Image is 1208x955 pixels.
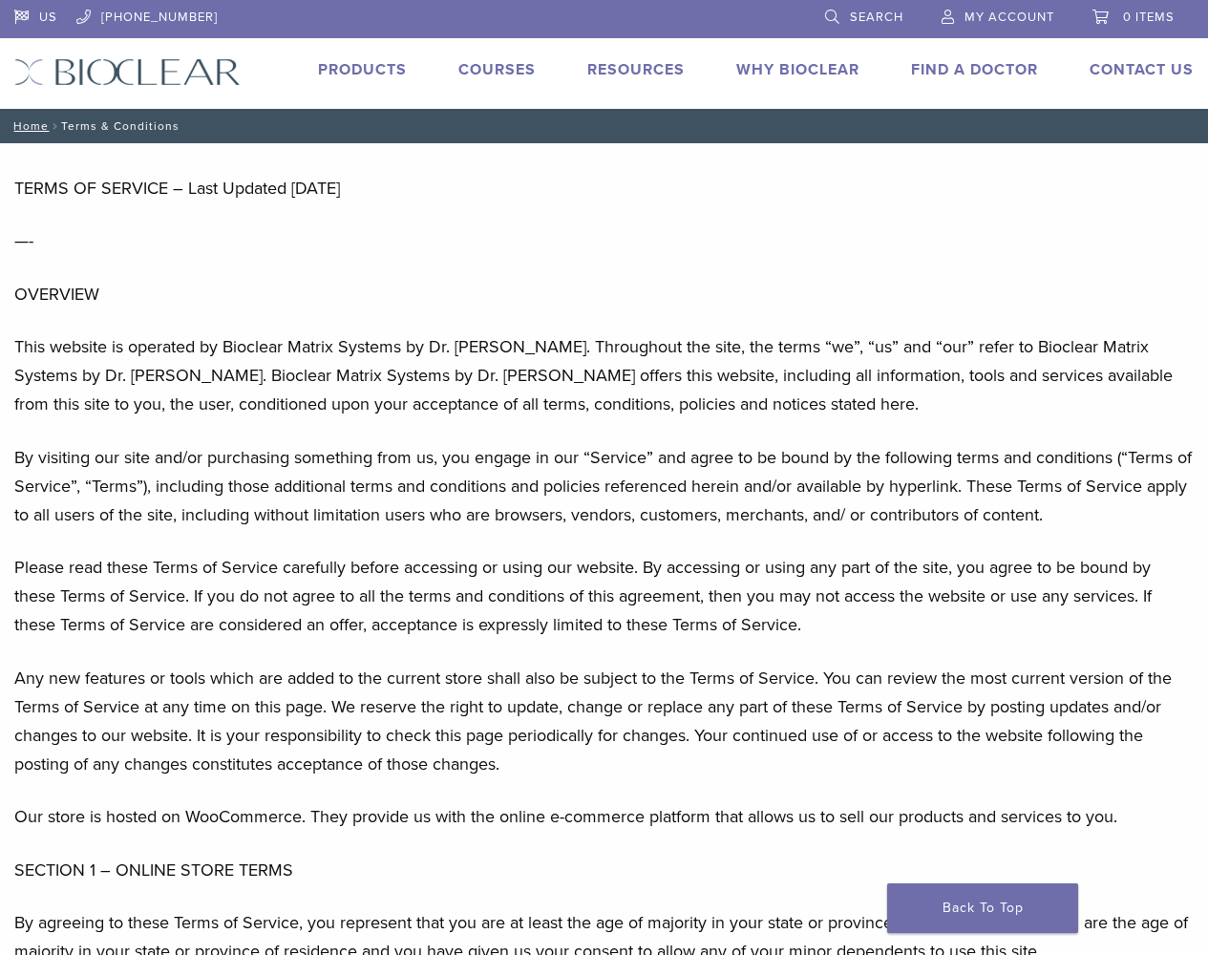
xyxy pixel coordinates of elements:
p: —- [14,226,1194,255]
a: Resources [587,60,685,79]
a: Find A Doctor [911,60,1038,79]
a: Courses [458,60,536,79]
span: / [49,121,61,131]
p: OVERVIEW [14,280,1194,308]
a: Why Bioclear [736,60,859,79]
a: Home [8,119,49,133]
p: Please read these Terms of Service carefully before accessing or using our website. By accessing ... [14,553,1194,639]
a: Back To Top [887,883,1078,933]
a: Contact Us [1090,60,1194,79]
p: Any new features or tools which are added to the current store shall also be subject to the Terms... [14,664,1194,778]
p: TERMS OF SERVICE – Last Updated [DATE] [14,174,1194,202]
p: By visiting our site and/or purchasing something from us, you engage in our “Service” and agree t... [14,443,1194,529]
p: SECTION 1 – ONLINE STORE TERMS [14,856,1194,884]
span: Search [850,10,903,25]
a: Products [318,60,407,79]
span: My Account [964,10,1054,25]
p: This website is operated by Bioclear Matrix Systems by Dr. [PERSON_NAME]. Throughout the site, th... [14,332,1194,418]
span: 0 items [1123,10,1175,25]
img: Bioclear [14,58,241,86]
p: Our store is hosted on WooCommerce. They provide us with the online e-commerce platform that allo... [14,802,1194,831]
